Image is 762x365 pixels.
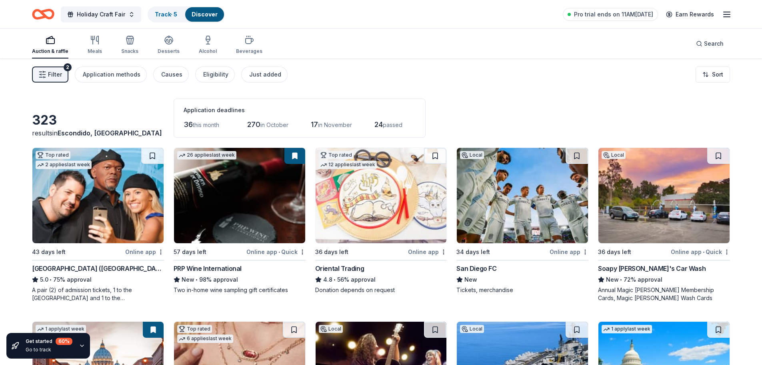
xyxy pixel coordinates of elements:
[236,32,262,58] button: Beverages
[315,247,348,257] div: 36 days left
[703,249,704,255] span: •
[184,105,416,115] div: Application deadlines
[182,275,194,284] span: New
[177,325,212,333] div: Top rated
[334,276,336,283] span: •
[193,121,219,128] span: this month
[316,148,447,243] img: Image for Oriental Trading
[177,151,236,159] div: 26 applies last week
[712,70,723,79] span: Sort
[32,128,164,138] div: results
[315,147,447,294] a: Image for Oriental TradingTop rated12 applieslast week36 days leftOnline appOriental Trading4.8•5...
[203,70,228,79] div: Eligibility
[36,151,70,159] div: Top rated
[177,335,233,343] div: 6 applies last week
[456,264,496,273] div: San Diego FC
[158,32,180,58] button: Desserts
[32,264,164,273] div: [GEOGRAPHIC_DATA] ([GEOGRAPHIC_DATA])
[456,147,588,294] a: Image for San Diego FCLocal34 days leftOnline appSan Diego FCNewTickets, merchandise
[61,6,141,22] button: Holiday Craft Fair
[249,70,281,79] div: Just added
[77,10,125,19] span: Holiday Craft Fair
[602,151,626,159] div: Local
[32,5,54,24] a: Home
[36,161,92,169] div: 2 applies last week
[26,347,72,353] div: Go to track
[598,264,706,273] div: Soapy [PERSON_NAME]'s Car Wash
[260,121,288,128] span: in October
[32,147,164,302] a: Image for Hollywood Wax Museum (Hollywood)Top rated2 applieslast week43 days leftOnline app[GEOGR...
[155,11,177,18] a: Track· 5
[32,148,164,243] img: Image for Hollywood Wax Museum (Hollywood)
[174,247,206,257] div: 57 days left
[196,276,198,283] span: •
[121,48,138,54] div: Snacks
[199,32,217,58] button: Alcohol
[32,67,68,83] button: Filter2
[32,286,164,302] div: A pair (2) of admission tickets, 1 to the [GEOGRAPHIC_DATA] and 1 to the [GEOGRAPHIC_DATA]
[174,264,242,273] div: PRP Wine International
[32,247,66,257] div: 43 days left
[192,11,218,18] a: Discover
[199,48,217,54] div: Alcohol
[661,7,719,22] a: Earn Rewards
[50,276,52,283] span: •
[88,32,102,58] button: Meals
[40,275,48,284] span: 5.0
[318,121,352,128] span: in November
[598,247,631,257] div: 36 days left
[602,325,652,333] div: 1 apply last week
[161,70,182,79] div: Causes
[247,120,260,129] span: 270
[315,264,364,273] div: Oriental Trading
[374,120,383,129] span: 24
[88,48,102,54] div: Meals
[464,275,477,284] span: New
[457,148,588,243] img: Image for San Diego FC
[125,247,164,257] div: Online app
[83,70,140,79] div: Application methods
[32,32,68,58] button: Auction & raffle
[26,338,72,345] div: Get started
[460,325,484,333] div: Local
[550,247,588,257] div: Online app
[671,247,730,257] div: Online app Quick
[598,148,730,243] img: Image for Soapy Joe's Car Wash
[32,112,164,128] div: 323
[574,10,653,19] span: Pro trial ends on 11AM[DATE]
[319,151,354,159] div: Top rated
[58,129,162,137] span: Escondido, [GEOGRAPHIC_DATA]
[75,67,147,83] button: Application methods
[460,151,484,159] div: Local
[456,286,588,294] div: Tickets, merchandise
[315,286,447,294] div: Donation depends on request
[121,32,138,58] button: Snacks
[690,36,730,52] button: Search
[153,67,189,83] button: Causes
[32,48,68,54] div: Auction & raffle
[174,275,306,284] div: 98% approval
[696,67,730,83] button: Sort
[704,39,724,48] span: Search
[246,247,306,257] div: Online app Quick
[606,275,619,284] span: New
[278,249,280,255] span: •
[620,276,622,283] span: •
[598,147,730,302] a: Image for Soapy Joe's Car WashLocal36 days leftOnline app•QuickSoapy [PERSON_NAME]'s Car WashNew•...
[311,120,318,129] span: 17
[174,286,306,294] div: Two in-home wine sampling gift certificates
[32,275,164,284] div: 75% approval
[323,275,332,284] span: 4.8
[158,48,180,54] div: Desserts
[319,325,343,333] div: Local
[563,8,658,21] a: Pro trial ends on 11AM[DATE]
[148,6,225,22] button: Track· 5Discover
[52,129,162,137] span: in
[408,247,447,257] div: Online app
[315,275,447,284] div: 56% approval
[598,286,730,302] div: Annual Magic [PERSON_NAME] Membership Cards, Magic [PERSON_NAME] Wash Cards
[598,275,730,284] div: 72% approval
[236,48,262,54] div: Beverages
[195,67,235,83] button: Eligibility
[184,120,193,129] span: 36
